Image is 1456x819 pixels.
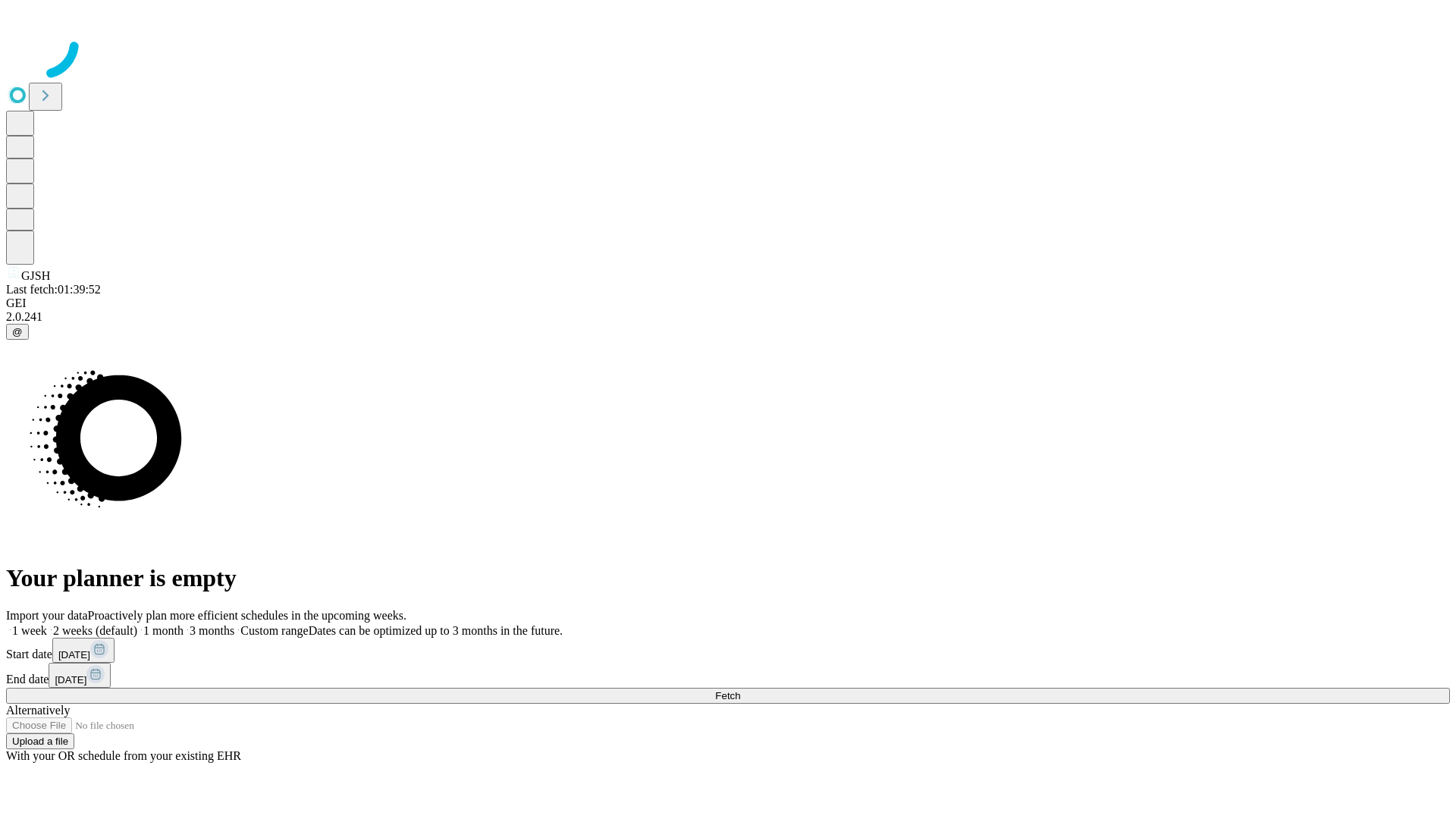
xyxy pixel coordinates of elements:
[6,564,1450,592] h1: Your planner is empty
[12,624,47,637] span: 1 week
[58,649,90,661] span: [DATE]
[52,638,115,663] button: [DATE]
[6,749,241,762] span: With your OR schedule from your existing EHR
[240,624,308,637] span: Custom range
[6,324,29,340] button: @
[6,733,74,749] button: Upload a file
[6,609,88,622] span: Import your data
[6,283,101,296] span: Last fetch: 01:39:52
[309,624,563,637] span: Dates can be optimized up to 3 months in the future.
[6,663,1450,688] div: End date
[6,297,1450,310] div: GEI
[55,674,86,686] span: [DATE]
[12,326,23,337] span: @
[6,704,70,717] span: Alternatively
[6,310,1450,324] div: 2.0.241
[6,688,1450,704] button: Fetch
[715,690,740,701] span: Fetch
[88,609,406,622] span: Proactively plan more efficient schedules in the upcoming weeks.
[49,663,111,688] button: [DATE]
[53,624,137,637] span: 2 weeks (default)
[143,624,184,637] span: 1 month
[6,638,1450,663] div: Start date
[21,269,50,282] span: GJSH
[190,624,234,637] span: 3 months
